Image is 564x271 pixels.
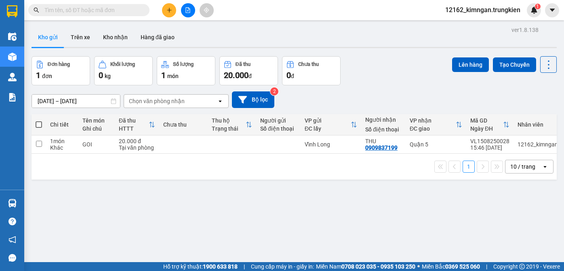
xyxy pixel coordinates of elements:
[422,262,480,271] span: Miền Bắc
[129,97,185,105] div: Chọn văn phòng nhận
[212,125,246,132] div: Trạng thái
[162,3,176,17] button: plus
[365,116,402,123] div: Người nhận
[530,6,538,14] img: icon-new-feature
[42,73,52,79] span: đơn
[470,144,509,151] div: 15:46 [DATE]
[50,138,74,144] div: 1 món
[439,5,527,15] span: 12162_kimngan.trungkien
[119,125,149,132] div: HTTT
[470,117,503,124] div: Mã GD
[110,61,135,67] div: Khối lượng
[8,236,16,243] span: notification
[8,73,17,81] img: warehouse-icon
[282,56,341,85] button: Chưa thu0đ
[365,144,398,151] div: 0909837199
[166,7,172,13] span: plus
[167,73,179,79] span: món
[251,262,314,271] span: Cung cấp máy in - giấy in:
[365,138,402,144] div: THU
[7,5,17,17] img: logo-vxr
[99,70,103,80] span: 0
[232,91,274,108] button: Bộ lọc
[82,141,111,148] div: GOI
[64,28,97,47] button: Trên xe
[286,70,291,80] span: 0
[536,4,539,9] span: 1
[305,117,351,124] div: VP gửi
[417,265,420,268] span: ⚪️
[365,126,402,133] div: Số điện thoại
[204,7,209,13] span: aim
[32,28,64,47] button: Kho gửi
[511,25,539,34] div: ver 1.8.138
[542,163,548,170] svg: open
[466,114,513,135] th: Toggle SortBy
[445,263,480,270] strong: 0369 525 060
[305,125,351,132] div: ĐC lấy
[32,95,120,108] input: Select a date range.
[260,117,297,124] div: Người gửi
[519,264,525,269] span: copyright
[157,56,215,85] button: Số lượng1món
[341,263,415,270] strong: 0708 023 035 - 0935 103 250
[119,144,155,151] div: Tại văn phòng
[203,263,238,270] strong: 1900 633 818
[181,3,195,17] button: file-add
[8,32,17,41] img: warehouse-icon
[8,93,17,102] img: solution-icon
[32,56,90,85] button: Đơn hàng1đơn
[94,56,153,85] button: Khối lượng0kg
[8,254,16,262] span: message
[470,125,503,132] div: Ngày ĐH
[217,98,223,104] svg: open
[549,6,556,14] span: caret-down
[44,6,140,15] input: Tìm tên, số ĐT hoặc mã đơn
[463,161,475,173] button: 1
[410,117,456,124] div: VP nhận
[50,121,74,128] div: Chi tiết
[470,138,509,144] div: VL1508250028
[301,114,361,135] th: Toggle SortBy
[34,7,39,13] span: search
[493,57,536,72] button: Tạo Chuyến
[236,61,250,67] div: Đã thu
[8,218,16,225] span: question-circle
[134,28,181,47] button: Hàng đã giao
[291,73,294,79] span: đ
[200,3,214,17] button: aim
[545,3,559,17] button: caret-down
[316,262,415,271] span: Miền Nam
[36,70,40,80] span: 1
[410,125,456,132] div: ĐC giao
[244,262,245,271] span: |
[410,141,462,148] div: Quận 5
[115,114,159,135] th: Toggle SortBy
[248,73,252,79] span: đ
[406,114,466,135] th: Toggle SortBy
[163,121,204,128] div: Chưa thu
[270,87,278,95] sup: 2
[208,114,256,135] th: Toggle SortBy
[260,125,297,132] div: Số điện thoại
[305,141,357,148] div: Vĩnh Long
[8,199,17,207] img: warehouse-icon
[82,125,111,132] div: Ghi chú
[219,56,278,85] button: Đã thu20.000đ
[119,138,155,144] div: 20.000 đ
[452,57,489,72] button: Lên hàng
[535,4,541,9] sup: 1
[298,61,319,67] div: Chưa thu
[163,262,238,271] span: Hỗ trợ kỹ thuật:
[97,28,134,47] button: Kho nhận
[8,53,17,61] img: warehouse-icon
[173,61,194,67] div: Số lượng
[82,117,111,124] div: Tên món
[224,70,248,80] span: 20.000
[510,163,535,171] div: 10 / trang
[486,262,487,271] span: |
[161,70,166,80] span: 1
[48,61,70,67] div: Đơn hàng
[50,144,74,151] div: Khác
[185,7,191,13] span: file-add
